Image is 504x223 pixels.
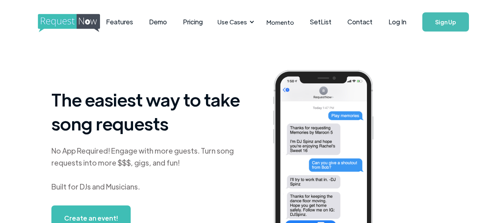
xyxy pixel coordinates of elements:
[213,10,257,34] div: Use Cases
[339,10,380,34] a: Contact
[38,14,115,32] img: requestnow logo
[51,87,240,135] h1: The easiest way to take song requests
[302,10,339,34] a: SetList
[98,10,141,34] a: Features
[175,10,211,34] a: Pricing
[259,10,302,34] a: Momento
[380,8,414,36] a: Log In
[422,12,469,32] a: Sign Up
[38,14,78,30] a: home
[218,18,247,26] div: Use Cases
[51,145,240,193] div: No App Required! Engage with more guests. Turn song requests into more $$$, gigs, and fun! Built ...
[141,10,175,34] a: Demo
